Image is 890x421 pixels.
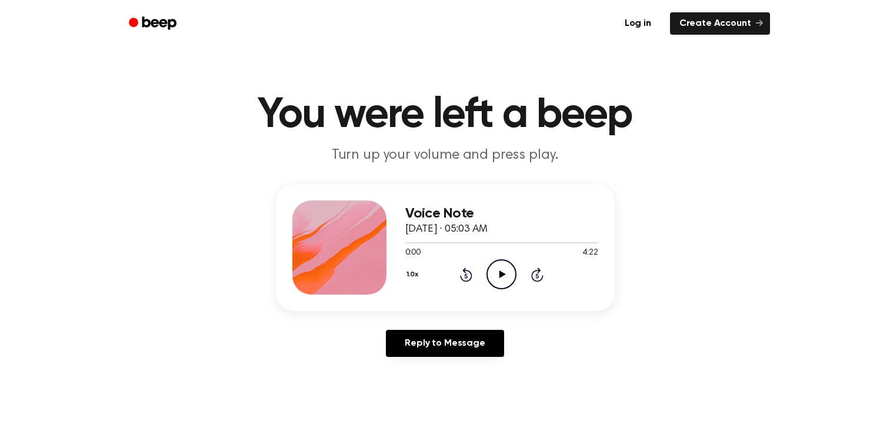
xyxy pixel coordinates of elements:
[144,94,746,136] h1: You were left a beep
[405,224,488,235] span: [DATE] · 05:03 AM
[121,12,187,35] a: Beep
[219,146,671,165] p: Turn up your volume and press play.
[405,265,423,285] button: 1.0x
[386,330,504,357] a: Reply to Message
[405,206,598,222] h3: Voice Note
[582,247,598,259] span: 4:22
[670,12,770,35] a: Create Account
[613,10,663,37] a: Log in
[405,247,421,259] span: 0:00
